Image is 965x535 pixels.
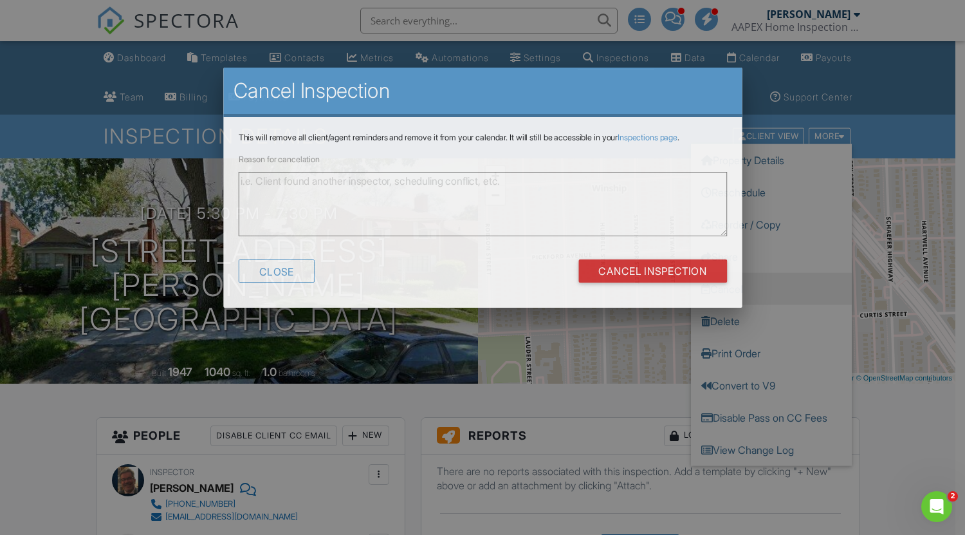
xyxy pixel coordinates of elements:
[238,133,726,143] p: This will remove all client/agent reminders and remove it from your calendar. It will still be ac...
[578,259,727,282] input: Cancel Inspection
[238,259,314,282] div: Close
[921,491,952,522] iframe: Intercom live chat
[618,133,677,142] a: Inspections page
[238,154,319,164] label: Reason for cancelation
[948,491,958,502] span: 2
[233,78,731,104] h2: Cancel Inspection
